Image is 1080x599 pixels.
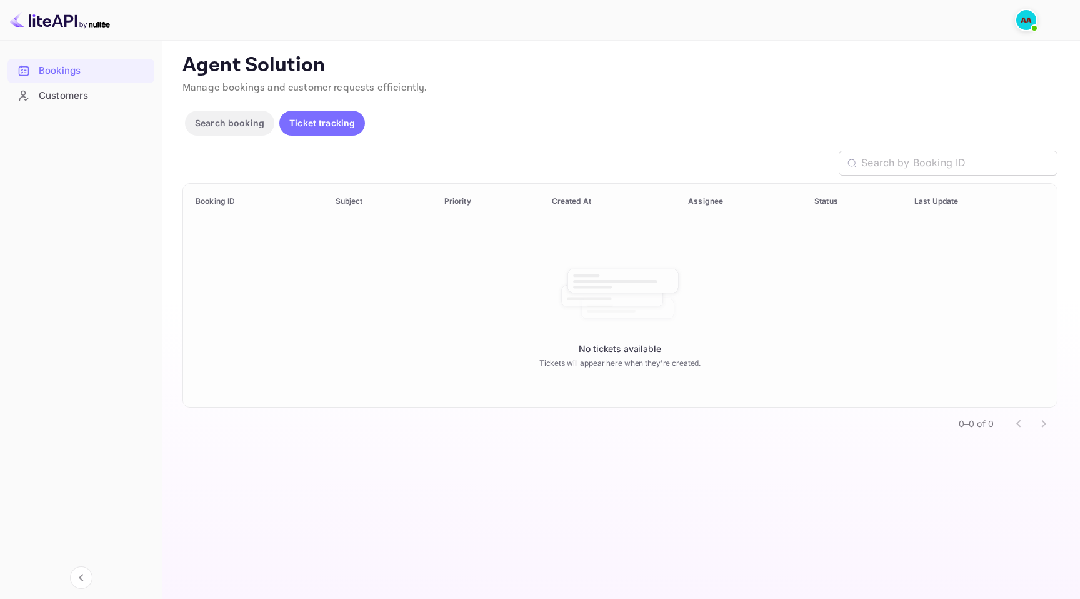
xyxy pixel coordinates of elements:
p: Tickets will appear here when they're created. [539,358,701,369]
th: Booking ID [183,184,326,219]
div: Bookings [39,64,148,78]
img: LiteAPI logo [10,10,110,30]
th: Subject [326,184,434,219]
th: Created At [542,184,678,219]
a: Bookings [7,59,154,82]
p: 0–0 of 0 [959,417,994,430]
th: Last Update [904,184,1057,219]
span: Manage bookings and customer requests efficiently. [182,81,427,94]
button: Collapse navigation [70,566,92,589]
p: Search booking [195,116,264,129]
p: No tickets available [579,342,661,355]
div: Bookings [7,59,154,83]
img: agent nine agent [1016,10,1036,30]
th: Assignee [678,184,804,219]
a: Customers [7,84,154,107]
p: Ticket tracking [289,116,355,129]
div: Customers [7,84,154,108]
img: No tickets available [557,257,682,332]
input: Search by Booking ID [861,151,1057,176]
th: Priority [434,184,542,219]
p: Agent Solution [182,53,1057,78]
div: Customers [39,89,148,103]
th: Status [804,184,904,219]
